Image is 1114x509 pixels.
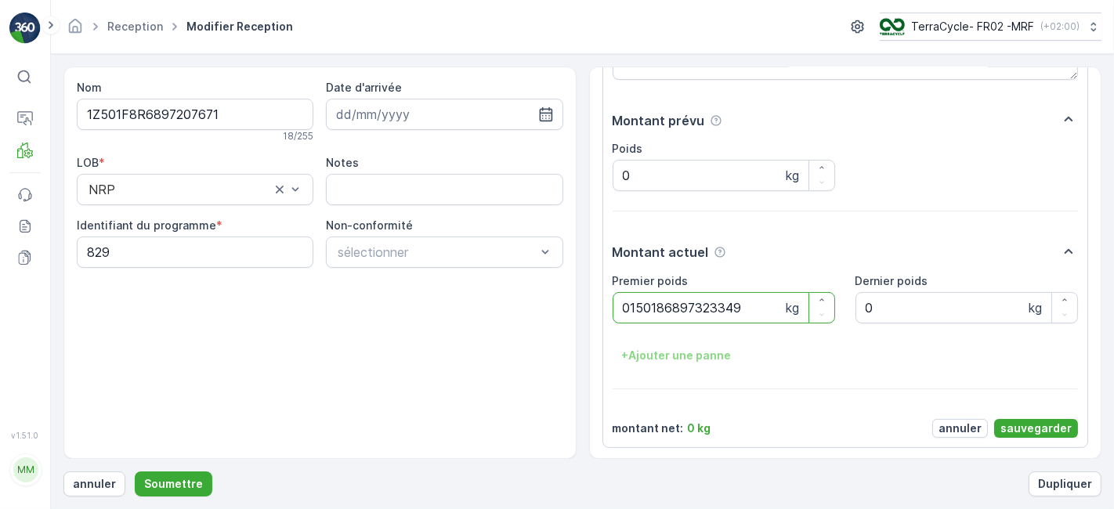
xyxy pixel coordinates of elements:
p: kg [786,298,799,317]
p: Dupliquer [1038,476,1092,492]
label: Poids [613,142,643,155]
label: LOB [77,156,99,169]
p: sauvegarder [1000,421,1072,436]
p: annuler [73,476,116,492]
p: montant net : [613,421,684,436]
p: TerraCycle- FR02 -MRF [911,19,1034,34]
p: kg [786,166,799,185]
p: ( +02:00 ) [1040,20,1080,33]
label: Premier poids [613,274,689,287]
label: Nom [77,81,102,94]
p: Montant prévu [613,111,705,130]
button: Dupliquer [1029,471,1101,496]
p: Montant actuel [613,243,709,262]
img: terracycle.png [880,18,905,35]
label: Non-conformité [326,218,413,232]
button: Soumettre [135,471,212,496]
button: annuler [932,419,988,438]
button: TerraCycle- FR02 -MRF(+02:00) [880,13,1101,41]
p: 18 / 255 [283,130,313,143]
a: Page d'accueil [67,23,84,37]
img: logo [9,13,41,44]
button: MM [9,443,41,496]
p: annuler [939,421,982,436]
a: Reception [107,20,163,33]
div: Aide Icône d'info-bulle [710,114,722,127]
label: Identifiant du programme [77,218,216,232]
button: +Ajouter une panne [613,343,741,368]
label: Notes [326,156,359,169]
button: annuler [63,471,125,496]
span: Modifier Reception [183,19,296,34]
div: Aide Icône d'info-bulle [714,246,726,258]
input: dd/mm/yyyy [326,99,562,130]
label: Dernier poids [855,274,928,287]
p: Soumettre [144,476,203,492]
p: kg [1029,298,1042,317]
div: MM [13,457,38,482]
label: Date d'arrivée [326,81,402,94]
button: sauvegarder [994,419,1078,438]
span: v 1.51.0 [9,431,41,440]
p: + Ajouter une panne [622,348,732,363]
p: sélectionner [338,243,535,262]
p: 0 kg [688,421,711,436]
